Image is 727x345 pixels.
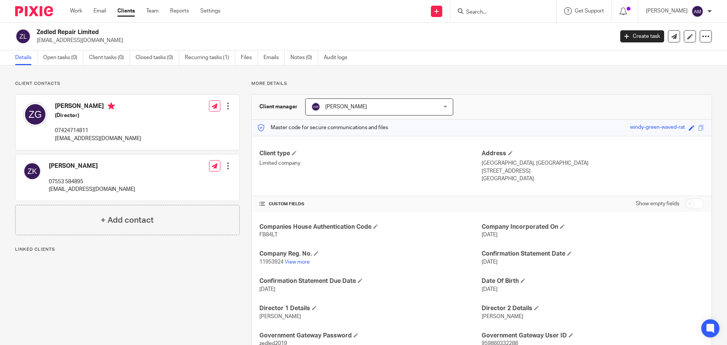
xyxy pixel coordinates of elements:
p: Linked clients [15,247,240,253]
input: Search [465,9,534,16]
h4: Companies House Authentication Code [259,223,482,231]
h4: Confirmation Statement Date [482,250,704,258]
p: [GEOGRAPHIC_DATA], [GEOGRAPHIC_DATA] [482,159,704,167]
img: svg%3E [15,28,31,44]
a: Recurring tasks (1) [185,50,235,65]
img: Pixie [15,6,53,16]
h5: (Director) [55,112,141,119]
span: [DATE] [482,287,498,292]
h4: Director 2 Details [482,304,704,312]
a: Settings [200,7,220,15]
p: [EMAIL_ADDRESS][DOMAIN_NAME] [55,135,141,142]
h4: Date Of Birth [482,277,704,285]
h4: Client type [259,150,482,158]
a: Reports [170,7,189,15]
p: Master code for secure communications and files [257,124,388,131]
span: FB84LT [259,232,278,237]
h3: Client manager [259,103,298,111]
h4: Company Reg. No. [259,250,482,258]
a: Details [15,50,37,65]
h4: [PERSON_NAME] [55,102,141,112]
p: More details [251,81,712,87]
p: [EMAIL_ADDRESS][DOMAIN_NAME] [49,186,135,193]
i: Primary [108,102,115,110]
h4: [PERSON_NAME] [49,162,135,170]
h4: Confirmation Statement Due Date [259,277,482,285]
h4: Government Gateway User ID [482,332,704,340]
p: [GEOGRAPHIC_DATA] [482,175,704,183]
a: Open tasks (0) [43,50,83,65]
h4: + Add contact [101,214,154,226]
span: [DATE] [259,287,275,292]
h4: Director 1 Details [259,304,482,312]
img: svg%3E [23,102,47,126]
a: Client tasks (0) [89,50,130,65]
a: Notes (0) [290,50,318,65]
span: [PERSON_NAME] [482,314,523,319]
a: Create task [620,30,664,42]
p: Limited company [259,159,482,167]
div: windy-green-waved-rat [630,123,685,132]
p: [PERSON_NAME] [646,7,688,15]
span: Get Support [575,8,604,14]
h4: Company Incorporated On [482,223,704,231]
p: Client contacts [15,81,240,87]
a: Team [146,7,159,15]
h4: Government Gateway Password [259,332,482,340]
a: Files [241,50,258,65]
a: Audit logs [324,50,353,65]
label: Show empty fields [636,200,679,208]
h4: CUSTOM FIELDS [259,201,482,207]
img: svg%3E [23,162,41,180]
a: View more [285,259,310,265]
img: svg%3E [691,5,704,17]
a: Clients [117,7,135,15]
h2: Zedled Repair Limited [37,28,495,36]
span: 11953924 [259,259,284,265]
p: [STREET_ADDRESS] [482,167,704,175]
img: svg%3E [311,102,320,111]
a: Closed tasks (0) [136,50,179,65]
span: [PERSON_NAME] [325,104,367,109]
a: Work [70,7,82,15]
p: 07553 584895 [49,178,135,186]
p: [EMAIL_ADDRESS][DOMAIN_NAME] [37,37,609,44]
a: Emails [264,50,285,65]
h4: Address [482,150,704,158]
span: [PERSON_NAME] [259,314,301,319]
a: Email [94,7,106,15]
span: [DATE] [482,232,498,237]
p: 07424714811 [55,127,141,134]
span: [DATE] [482,259,498,265]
